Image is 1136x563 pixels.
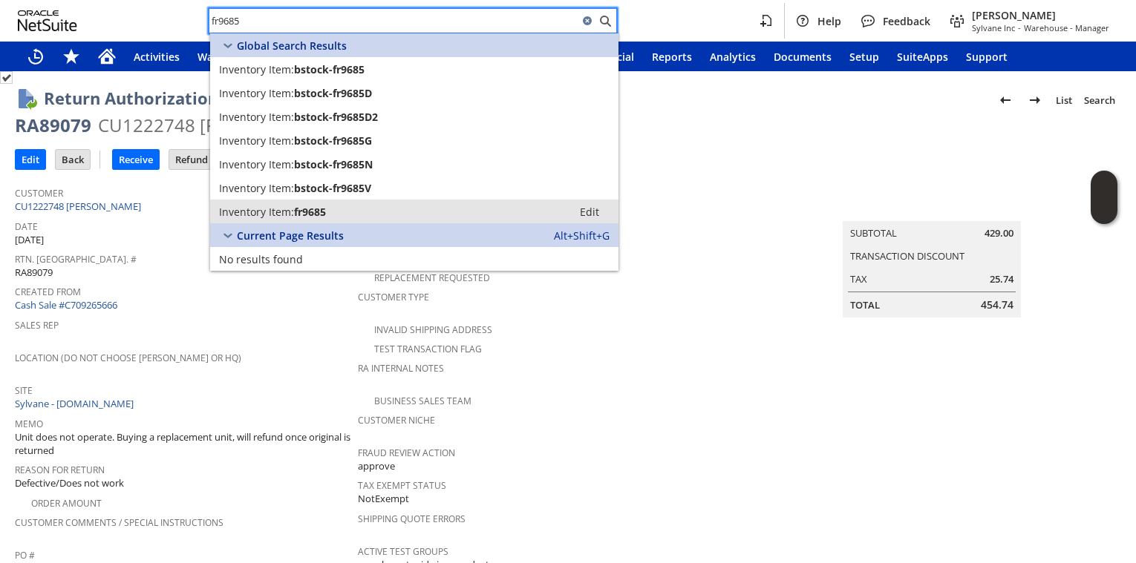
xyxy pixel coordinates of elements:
span: Inventory Item: [219,110,294,124]
a: Tax [850,272,867,286]
span: bstock-fr9685V [294,181,371,195]
a: No results found [210,247,618,271]
a: Transaction Discount [850,249,964,263]
span: Alt+Shift+G [554,228,610,243]
a: CU1222748 [PERSON_NAME] [15,200,145,213]
a: Subtotal [850,226,897,240]
span: bstock-fr9685 [294,62,365,76]
h1: Return Authorization [44,86,218,111]
span: NotExempt [358,492,409,506]
span: Reports [652,50,692,64]
div: Shortcuts [53,42,89,71]
span: - [1018,22,1021,33]
img: Next [1026,91,1044,109]
span: Warehouse - Manager [1024,22,1109,33]
a: Business Sales Team [374,395,471,407]
span: bstock-fr9685N [294,157,373,171]
span: Sylvane Inc [972,22,1015,33]
span: Inventory Item: [219,62,294,76]
span: Inventory Item: [219,205,294,219]
a: Tax Exempt Status [358,479,446,492]
span: bstock-fr9685D2 [294,110,378,124]
img: Previous [996,91,1014,109]
a: Site [15,384,33,397]
span: No results found [219,252,303,266]
input: Search [209,12,578,30]
a: Setup [840,42,888,71]
span: Setup [849,50,879,64]
a: PO # [15,549,35,562]
a: Fraud Review Action [358,447,455,459]
a: Inventory Item:bstock-fr9685VEdit: [210,176,618,200]
span: fr9685 [294,205,326,219]
input: Receive [113,150,159,169]
a: Inventory Item:bstock-fr9685Edit: [210,57,618,81]
span: Feedback [883,14,930,28]
span: bstock-fr9685D [294,86,372,100]
a: Inventory Item:bstock-fr9685NEdit: [210,152,618,176]
a: Inventory Item:bstock-fr9685DEdit: [210,81,618,105]
span: Unit does not operate. Buying a replacement unit, will refund once original is returned [15,430,350,458]
a: Documents [765,42,840,71]
a: Shipping Quote Errors [358,513,466,525]
a: Customer Niche [358,414,435,427]
input: Refund [169,150,214,169]
a: Created From [15,286,81,298]
a: Search [1078,88,1121,112]
span: Current Page Results [237,228,344,243]
span: RA89079 [15,266,53,280]
a: Customer [15,187,63,200]
span: Inventory Item: [219,134,294,148]
a: Inventory Item:bstock-fr9685GEdit: [210,128,618,152]
span: Help [817,14,841,28]
span: [PERSON_NAME] [972,8,1109,22]
span: Activities [134,50,180,64]
span: Warehouse [198,50,255,64]
span: 25.74 [990,272,1013,286]
a: Recent Records [18,42,53,71]
a: RA Internal Notes [358,362,444,375]
span: [DATE] [15,233,44,247]
a: Customer Comments / Special Instructions [15,516,223,529]
span: Global Search Results [237,39,347,53]
a: Total [850,298,880,312]
a: Invalid Shipping Address [374,323,492,336]
span: Inventory Item: [219,157,294,171]
div: RA89079 [15,113,91,137]
a: Order Amount [31,497,102,510]
a: Warehouse [189,42,264,71]
caption: Summary [843,197,1021,221]
span: Documents [774,50,832,64]
a: Sylvane - [DOMAIN_NAME] [15,397,137,410]
a: Replacement Requested [374,271,490,284]
a: Date [15,220,38,233]
svg: logo [18,10,77,31]
svg: Search [596,12,614,30]
span: Defective/Does not work [15,476,124,490]
a: Customer Type [358,291,429,303]
a: Analytics [701,42,765,71]
a: Edit: [564,203,616,220]
a: Sales Rep [15,319,59,332]
svg: Shortcuts [62,47,80,65]
a: Reports [643,42,701,71]
a: Active Test Groups [358,545,448,558]
span: Inventory Item: [219,181,294,195]
span: Inventory Item: [219,86,294,100]
svg: Recent Records [27,47,45,65]
span: Oracle Guided Learning Widget. To move around, please hold and drag [1091,198,1117,225]
a: Home [89,42,125,71]
a: Memo [15,418,43,430]
span: 454.74 [981,297,1013,312]
iframe: Click here to launch Oracle Guided Learning Help Panel [1091,171,1117,224]
a: List [1050,88,1078,112]
input: Edit [16,150,45,169]
a: Activities [125,42,189,71]
span: SuiteApps [897,50,948,64]
a: SuiteApps [888,42,957,71]
div: CU1222748 [PERSON_NAME] [98,113,339,137]
span: Analytics [710,50,756,64]
a: Inventory Item:fr9685Edit: [210,200,618,223]
span: approve [358,459,395,473]
span: 429.00 [985,226,1013,240]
